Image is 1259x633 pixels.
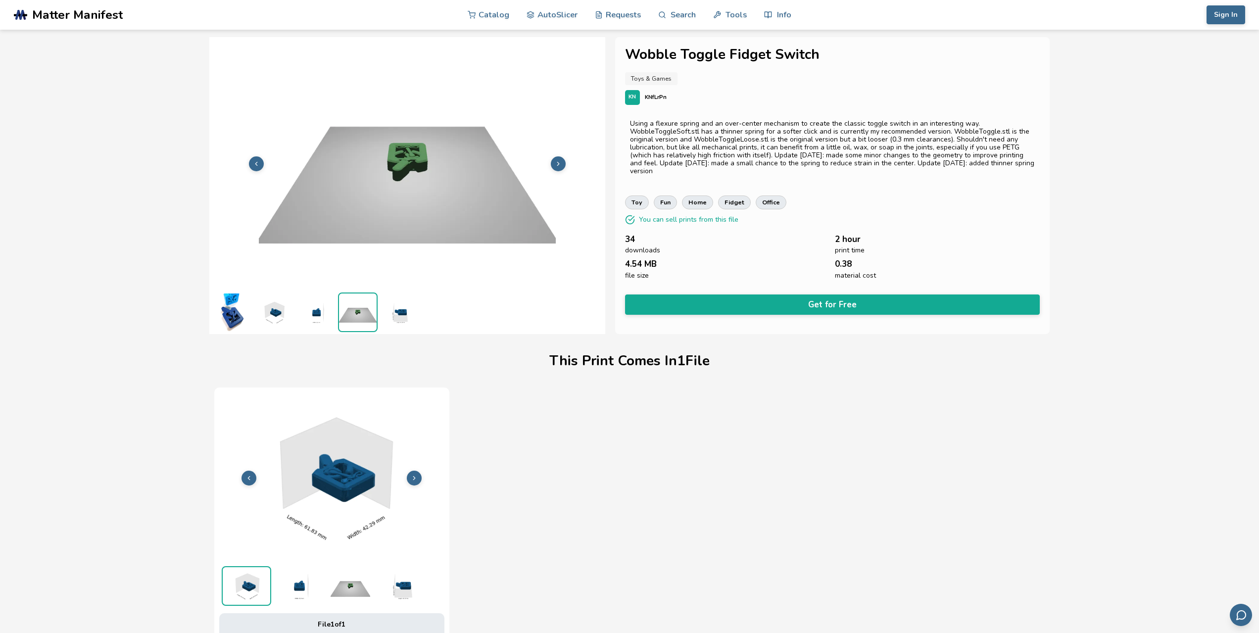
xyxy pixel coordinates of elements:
[625,235,635,244] span: 34
[625,272,649,280] span: file size
[756,195,786,209] a: office
[625,195,649,209] a: toy
[625,259,657,269] span: 4.54 MB
[296,292,336,332] img: 1_3D_Dimensions
[1207,5,1245,24] button: Sign In
[227,621,437,629] div: File 1 of 1
[1230,604,1252,626] button: Send feedback via email
[326,566,375,606] img: 1_Print_Preview
[654,195,677,209] a: fun
[835,259,852,269] span: 0.38
[549,353,710,369] h1: This Print Comes In 1 File
[835,272,876,280] span: material cost
[835,235,861,244] span: 2 hour
[378,566,427,606] img: 1_3D_Dimensions
[639,214,738,225] p: You can sell prints from this file
[223,567,270,605] img: 1_3D_Dimensions
[645,92,667,102] p: KNfLrPn
[32,8,123,22] span: Matter Manifest
[274,566,323,606] img: 1_3D_Dimensions
[835,246,865,254] span: print time
[380,292,420,332] img: 1_3D_Dimensions
[625,47,1040,62] h1: Wobble Toggle Fidget Switch
[630,120,1035,176] div: Using a flexure spring and an over-center mechanism to create the classic toggle switch in an int...
[625,72,678,85] a: Toys & Games
[629,94,636,100] span: KN
[718,195,751,209] a: fidget
[625,294,1040,315] button: Get for Free
[625,246,660,254] span: downloads
[682,195,713,209] a: home
[254,292,293,332] img: 1_3D_Dimensions
[339,293,377,331] img: 1_Print_Preview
